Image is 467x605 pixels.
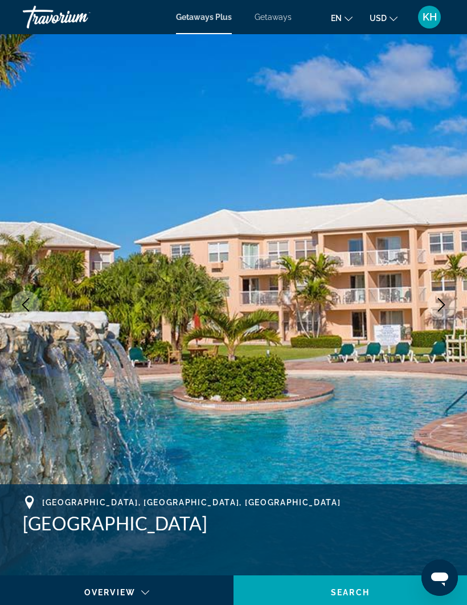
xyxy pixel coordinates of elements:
span: KH [423,11,437,23]
span: [GEOGRAPHIC_DATA], [GEOGRAPHIC_DATA], [GEOGRAPHIC_DATA] [42,498,341,507]
span: Search [331,588,370,597]
iframe: Button to launch messaging window [421,559,458,596]
h1: [GEOGRAPHIC_DATA] [23,512,444,535]
button: Change currency [370,10,398,26]
button: User Menu [415,5,444,29]
button: Previous image [11,291,40,319]
a: Getaways Plus [176,13,232,22]
span: en [331,14,342,23]
span: USD [370,14,387,23]
a: Travorium [23,2,137,32]
a: Getaways [255,13,292,22]
button: Change language [331,10,353,26]
button: Next image [427,291,456,319]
